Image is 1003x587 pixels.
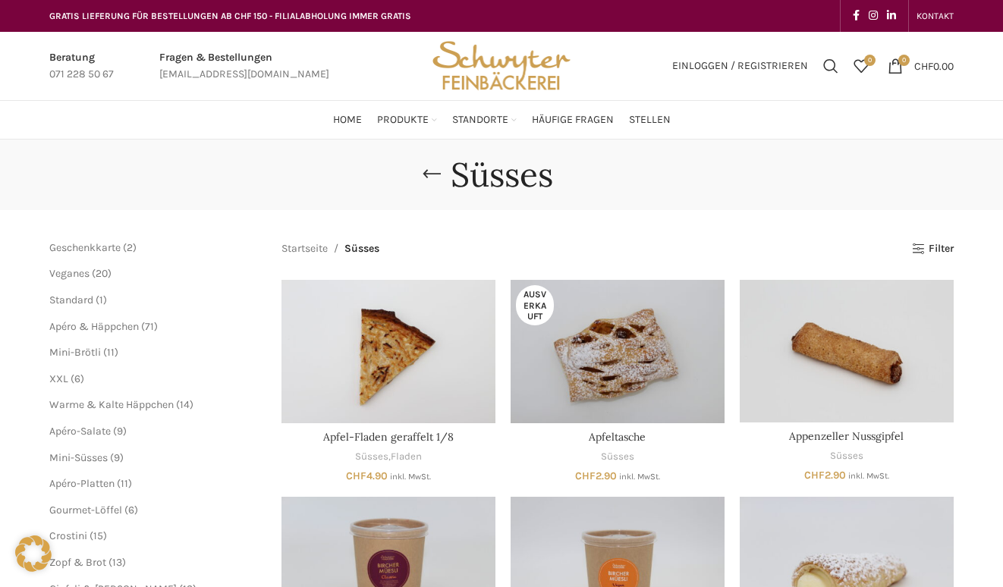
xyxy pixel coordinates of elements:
span: Einloggen / Registrieren [672,61,808,71]
span: Süsses [344,240,379,257]
a: Apfel-Fladen geraffelt 1/8 [323,430,454,444]
span: 11 [121,477,128,490]
span: 71 [145,320,154,333]
a: Süsses [601,450,634,464]
div: Meine Wunschliste [846,51,876,81]
span: CHF [346,469,366,482]
span: Häufige Fragen [532,113,614,127]
a: Filter [912,243,954,256]
bdi: 4.90 [346,469,388,482]
a: Appenzeller Nussgipfel [740,280,954,422]
small: inkl. MwSt. [619,472,660,482]
a: Apfeltasche [511,280,725,422]
div: Secondary navigation [909,1,961,31]
a: Instagram social link [864,5,882,27]
span: 20 [96,267,108,280]
span: 9 [114,451,120,464]
span: 6 [128,504,134,516]
a: Einloggen / Registrieren [665,51,816,81]
span: Produkte [377,113,429,127]
bdi: 2.90 [804,469,846,482]
a: XXL [49,372,68,385]
a: Suchen [816,51,846,81]
span: 15 [93,529,103,542]
small: inkl. MwSt. [848,471,889,481]
a: Zopf & Brot [49,556,106,569]
a: Go back [413,159,451,190]
a: Apfel-Fladen geraffelt 1/8 [281,280,495,422]
a: Home [333,105,362,135]
span: 0 [898,55,910,66]
a: 0 CHF0.00 [880,51,961,81]
span: 1 [99,293,103,306]
a: Site logo [427,58,576,71]
nav: Breadcrumb [281,240,379,257]
span: GRATIS LIEFERUNG FÜR BESTELLUNGEN AB CHF 150 - FILIALABHOLUNG IMMER GRATIS [49,11,411,21]
a: Crostini [49,529,87,542]
a: Apfeltasche [589,430,646,444]
a: 0 [846,51,876,81]
span: Ausverkauft [516,285,554,325]
bdi: 0.00 [914,59,954,72]
a: Süsses [830,449,863,463]
span: 2 [127,241,133,254]
a: Mini-Brötli [49,346,101,359]
bdi: 2.90 [575,469,617,482]
a: Warme & Kalte Häppchen [49,398,174,411]
a: Appenzeller Nussgipfel [789,429,904,443]
a: Apéro-Salate [49,425,111,438]
span: Home [333,113,362,127]
a: Fladen [391,450,422,464]
a: Startseite [281,240,328,257]
span: 0 [864,55,876,66]
span: 13 [112,556,122,569]
a: Mini-Süsses [49,451,108,464]
span: 11 [107,346,115,359]
a: Linkedin social link [882,5,901,27]
a: Standorte [452,105,517,135]
span: 14 [180,398,190,411]
span: CHF [575,469,596,482]
a: KONTAKT [917,1,954,31]
span: 9 [117,425,123,438]
span: KONTAKT [917,11,954,21]
a: Infobox link [159,49,329,83]
a: Stellen [629,105,671,135]
a: Apéro & Häppchen [49,320,139,333]
span: Standorte [452,113,508,127]
a: Häufige Fragen [532,105,614,135]
a: Produkte [377,105,437,135]
a: Facebook social link [848,5,864,27]
a: Infobox link [49,49,114,83]
a: Gourmet-Löffel [49,504,122,516]
h1: Süsses [451,155,553,195]
div: Main navigation [42,105,961,135]
img: Bäckerei Schwyter [427,32,576,100]
span: CHF [914,59,933,72]
span: Stellen [629,113,671,127]
a: Apéro-Platten [49,477,115,490]
span: 6 [74,372,80,385]
span: CHF [804,469,825,482]
small: inkl. MwSt. [390,472,431,482]
div: , [281,450,495,464]
a: Standard [49,293,93,306]
a: Süsses [355,450,388,464]
a: Geschenkkarte [49,241,121,254]
a: Veganes [49,267,90,280]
